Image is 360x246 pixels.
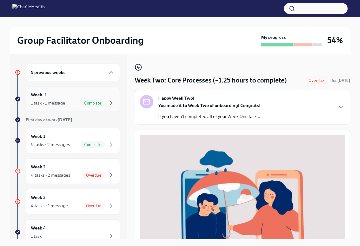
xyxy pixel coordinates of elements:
[31,203,68,209] div: 4 tasks • 1 message
[12,4,45,13] img: CharlieHealth
[26,117,72,123] span: First day at work
[31,225,46,231] h6: Week 4
[135,76,287,85] h4: Week Two: Core Processes (~1.25 hours to complete)
[15,219,120,245] a: Week 41 task
[31,100,65,106] div: 1 task • 1 message
[15,117,120,123] a: First day at work[DATE]
[26,64,120,81] div: 5 previous weeks
[82,204,105,208] span: Overdue
[81,142,105,147] span: Complete
[158,103,261,108] strong: You made it to Week Two of onboarding! Congrats!
[305,78,328,83] span: Overdue
[31,163,46,170] h6: Week 2
[330,78,350,83] span: August 4th, 2025 10:00
[330,78,350,83] span: Due
[81,101,105,105] span: Complete
[15,158,120,184] a: Week 24 tasks • 2 messagesOverdue
[337,78,350,83] strong: [DATE]
[31,69,66,76] h6: 5 previous weeks
[31,133,45,140] h6: Week 1
[31,141,70,148] div: 5 tasks • 2 messages
[15,128,120,153] a: Week 15 tasks • 2 messagesComplete
[31,172,70,178] div: 4 tasks • 2 messages
[31,194,46,201] h6: Week 3
[58,117,72,123] strong: [DATE]
[31,91,47,98] h6: Week -1
[31,233,42,239] div: 1 task
[82,173,105,178] span: Overdue
[158,113,261,119] p: If you haven't completed all of your Week One task...
[158,95,194,101] strong: Happy Week Two!
[17,34,144,46] h2: Group Facilitator Onboarding
[15,86,120,112] a: Week -11 task • 1 messageComplete
[15,189,120,215] a: Week 34 tasks • 1 messageOverdue
[261,34,286,40] strong: My progress
[327,35,343,46] h3: 54%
